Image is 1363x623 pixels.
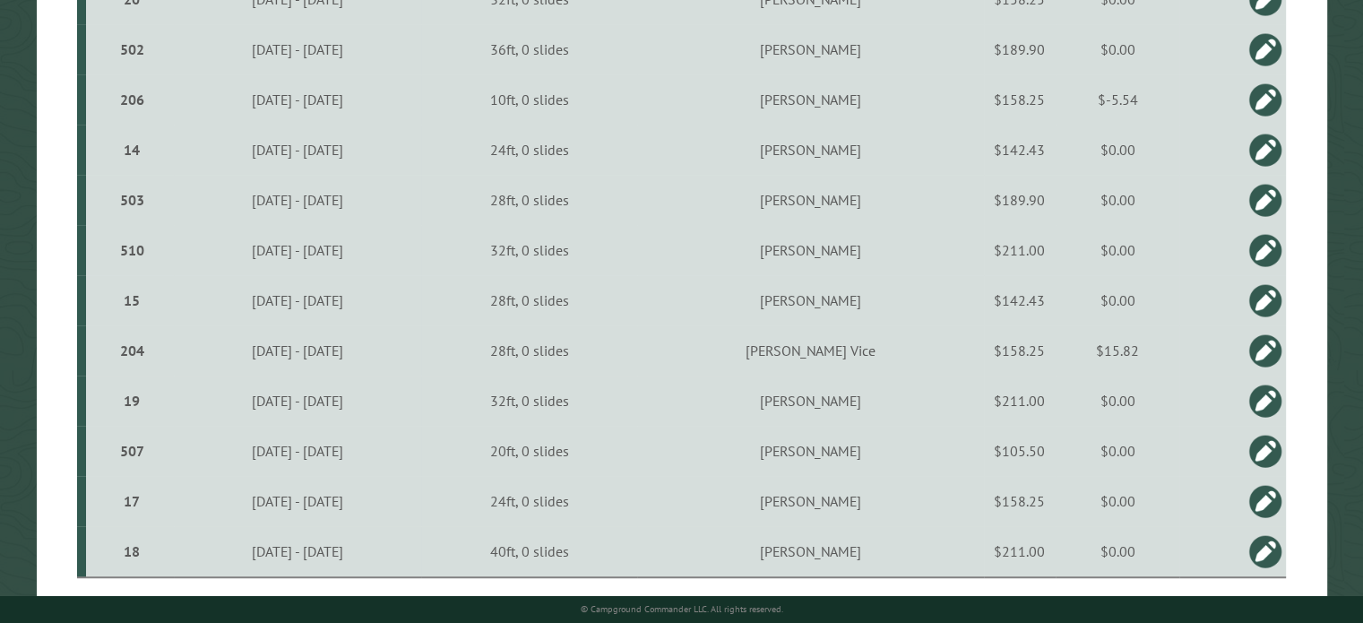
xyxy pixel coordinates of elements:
td: [PERSON_NAME] [637,275,983,325]
td: [PERSON_NAME] [637,125,983,175]
td: 20ft, 0 slides [421,426,637,476]
td: 32ft, 0 slides [421,225,637,275]
small: © Campground Commander LLC. All rights reserved. [581,603,783,615]
td: 40ft, 0 slides [421,526,637,577]
td: $158.25 [984,325,1056,376]
div: 507 [93,442,170,460]
td: $0.00 [1056,24,1180,74]
div: [DATE] - [DATE] [177,91,418,108]
td: 28ft, 0 slides [421,325,637,376]
td: $-5.54 [1056,74,1180,125]
td: 32ft, 0 slides [421,376,637,426]
div: 502 [93,40,170,58]
td: [PERSON_NAME] [637,175,983,225]
td: [PERSON_NAME] [637,476,983,526]
td: $0.00 [1056,376,1180,426]
div: [DATE] - [DATE] [177,141,418,159]
div: [DATE] - [DATE] [177,241,418,259]
div: 206 [93,91,170,108]
div: [DATE] - [DATE] [177,342,418,359]
td: $105.50 [984,426,1056,476]
div: [DATE] - [DATE] [177,191,418,209]
div: [DATE] - [DATE] [177,291,418,309]
div: [DATE] - [DATE] [177,442,418,460]
td: $211.00 [984,225,1056,275]
div: [DATE] - [DATE] [177,392,418,410]
td: [PERSON_NAME] Vice [637,325,983,376]
td: [PERSON_NAME] [637,376,983,426]
td: $0.00 [1056,426,1180,476]
td: $0.00 [1056,125,1180,175]
td: $15.82 [1056,325,1180,376]
div: [DATE] - [DATE] [177,492,418,510]
div: 510 [93,241,170,259]
div: [DATE] - [DATE] [177,542,418,560]
td: $0.00 [1056,175,1180,225]
td: $158.25 [984,476,1056,526]
td: $211.00 [984,526,1056,577]
td: [PERSON_NAME] [637,526,983,577]
td: $142.43 [984,125,1056,175]
td: [PERSON_NAME] [637,225,983,275]
td: $0.00 [1056,476,1180,526]
td: $142.43 [984,275,1056,325]
td: 28ft, 0 slides [421,175,637,225]
td: $158.25 [984,74,1056,125]
td: 28ft, 0 slides [421,275,637,325]
td: 24ft, 0 slides [421,125,637,175]
td: $0.00 [1056,225,1180,275]
td: [PERSON_NAME] [637,24,983,74]
td: $211.00 [984,376,1056,426]
div: 14 [93,141,170,159]
td: 10ft, 0 slides [421,74,637,125]
td: $189.90 [984,175,1056,225]
td: [PERSON_NAME] [637,74,983,125]
div: 15 [93,291,170,309]
td: 36ft, 0 slides [421,24,637,74]
div: 204 [93,342,170,359]
div: 503 [93,191,170,209]
div: 19 [93,392,170,410]
div: 17 [93,492,170,510]
div: [DATE] - [DATE] [177,40,418,58]
div: 18 [93,542,170,560]
td: $0.00 [1056,526,1180,577]
td: [PERSON_NAME] [637,426,983,476]
td: $0.00 [1056,275,1180,325]
td: 24ft, 0 slides [421,476,637,526]
td: $189.90 [984,24,1056,74]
